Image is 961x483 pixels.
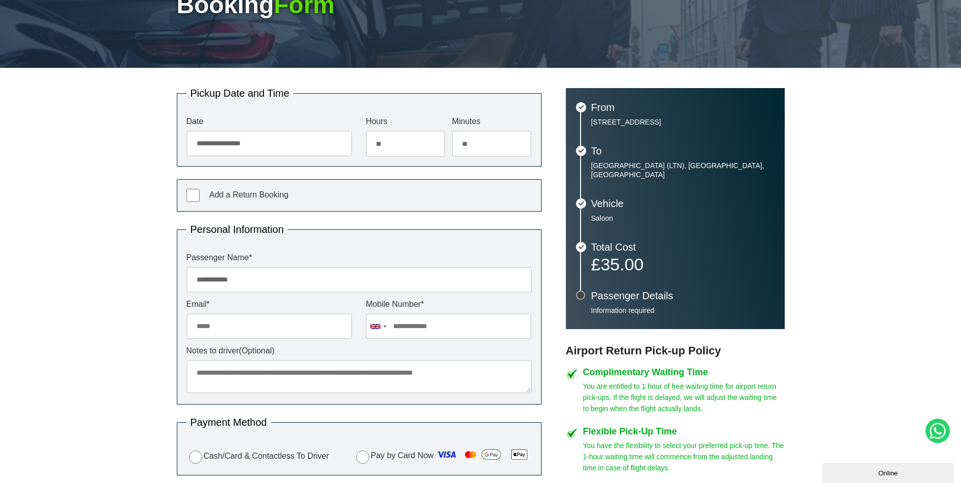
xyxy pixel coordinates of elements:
p: Information required [591,306,775,315]
h3: Total Cost [591,242,775,252]
label: Mobile Number [366,300,531,308]
label: Passenger Name [186,254,532,262]
h4: Flexible Pick-Up Time [583,427,785,436]
h3: Passenger Details [591,291,775,301]
p: [GEOGRAPHIC_DATA] (LTN), [GEOGRAPHIC_DATA], [GEOGRAPHIC_DATA] [591,161,775,179]
p: [STREET_ADDRESS] [591,117,775,127]
span: (Optional) [239,346,275,355]
label: Hours [366,117,445,126]
h3: Airport Return Pick-up Policy [566,344,785,357]
input: Cash/Card & Contactless To Driver [189,451,202,464]
span: Add a Return Booking [209,190,289,199]
input: Add a Return Booking [186,189,200,202]
label: Date [186,117,352,126]
h3: From [591,102,775,112]
h3: To [591,146,775,156]
p: You have the flexibility to select your preferred pick-up time. The 1-hour waiting time will comm... [583,440,785,473]
label: Cash/Card & Contactless To Driver [186,449,329,464]
p: You are entitled to 1 hour of free waiting time for airport return pick-ups. If the flight is del... [583,381,785,414]
label: Email [186,300,352,308]
div: United Kingdom: +44 [366,314,390,339]
label: Minutes [452,117,531,126]
p: Saloon [591,214,775,223]
label: Notes to driver [186,347,532,355]
label: Pay by Card Now [354,447,532,466]
p: £ [591,257,775,271]
span: 35.00 [600,255,643,274]
legend: Personal Information [186,224,288,234]
iframe: chat widget [822,461,956,483]
h4: Complimentary Waiting Time [583,368,785,377]
legend: Pickup Date and Time [186,88,294,98]
legend: Payment Method [186,417,271,427]
h3: Vehicle [591,198,775,209]
input: Pay by Card Now [356,451,369,464]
